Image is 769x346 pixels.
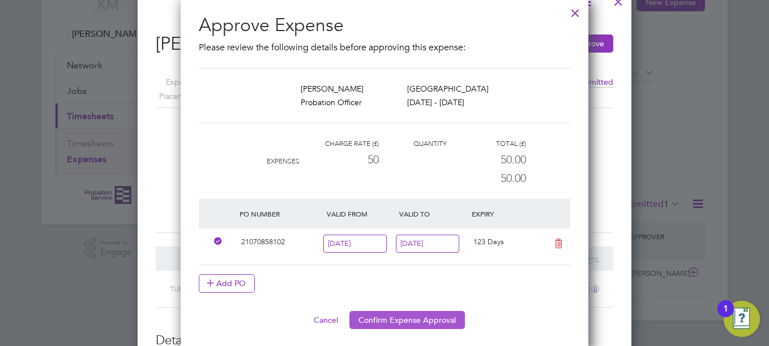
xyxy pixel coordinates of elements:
span: Tue [170,284,182,293]
span: Submitted [575,77,613,88]
span: [DATE] - [DATE] [407,97,464,107]
span: Expenses [267,157,300,165]
div: PO Number [237,204,324,224]
span: 50.00 [501,171,526,185]
div: 1 [723,309,728,323]
div: 50 [300,150,379,169]
div: Total (£) [447,137,526,150]
input: Select one [396,235,459,253]
input: Select one [323,235,387,253]
button: Open Resource Center, 1 new notification [724,301,760,337]
span: 123 Days [473,237,504,246]
label: Placement ID [142,89,207,103]
span: [PERSON_NAME] [301,84,364,94]
div: Valid To [396,204,469,224]
div: Quantity [379,137,447,150]
h2: [PERSON_NAME]'s Expense: [156,32,613,56]
h2: Approve Expense [199,14,570,37]
button: Approve [563,34,613,53]
button: Add PO [199,274,255,292]
span: 21070858102 [241,237,285,246]
label: Expense ID [142,75,207,89]
span: Probation Officer [301,97,362,107]
button: Confirm Expense Approval [349,311,465,329]
button: Cancel [305,311,347,329]
div: Charge rate (£) [300,137,379,150]
i: 0 [591,285,599,293]
div: Valid From [324,204,396,224]
div: 50.00 [447,150,526,169]
p: Please review the following details before approving this expense: [199,41,570,54]
span: [GEOGRAPHIC_DATA] [407,84,489,94]
div: Expiry [469,204,541,224]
